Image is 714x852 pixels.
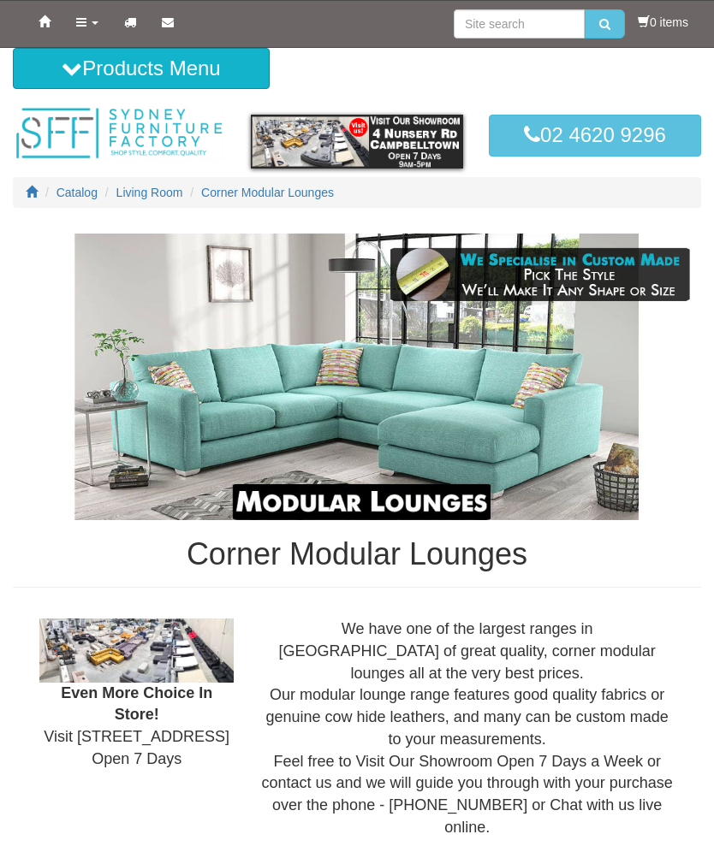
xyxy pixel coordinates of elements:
img: Corner Modular Lounges [13,234,701,520]
button: Products Menu [13,48,270,89]
img: Sydney Furniture Factory [13,106,225,161]
li: 0 items [638,14,688,31]
input: Site search [454,9,585,38]
a: Living Room [116,186,183,199]
a: Catalog [57,186,98,199]
h1: Corner Modular Lounges [13,537,701,571]
img: showroom.gif [251,115,463,168]
div: We have one of the largest ranges in [GEOGRAPHIC_DATA] of great quality, corner modular lounges a... [247,618,687,838]
img: Showroom [39,618,234,682]
div: Visit [STREET_ADDRESS] Open 7 Days [27,618,247,770]
b: Even More Choice In Store! [61,684,212,724]
a: Corner Modular Lounges [201,186,334,199]
a: 02 4620 9296 [489,115,701,156]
